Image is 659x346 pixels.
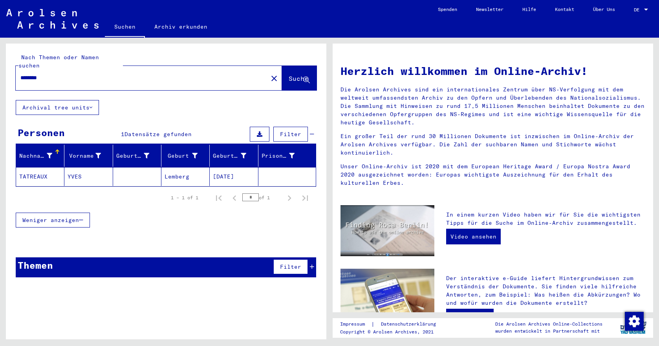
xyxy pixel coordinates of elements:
span: DE [634,7,643,13]
a: Archiv erkunden [145,17,217,36]
mat-cell: Lemberg [161,167,210,186]
mat-header-cell: Vorname [64,145,113,167]
div: Personen [18,126,65,140]
a: Suchen [105,17,145,38]
button: Filter [273,127,308,142]
div: Themen [18,258,53,272]
button: Clear [266,70,282,86]
button: Filter [273,259,308,274]
button: First page [211,190,227,206]
mat-header-cell: Geburt‏ [161,145,210,167]
a: Video ansehen [446,229,501,244]
span: Datensätze gefunden [124,131,192,138]
p: Der interaktive e-Guide liefert Hintergrundwissen zum Verständnis der Dokumente. Sie finden viele... [446,274,645,307]
div: Geburtsname [116,152,149,160]
a: Impressum [340,320,371,328]
div: Geburtsdatum [213,149,258,162]
div: Prisoner # [262,152,295,160]
a: Zum e-Guide [446,309,494,324]
span: Filter [280,131,301,138]
div: Geburt‏ [165,152,198,160]
span: Weniger anzeigen [22,217,79,224]
p: In einem kurzen Video haben wir für Sie die wichtigsten Tipps für die Suche im Online-Archiv zusa... [446,211,645,227]
button: Weniger anzeigen [16,213,90,228]
p: wurden entwickelt in Partnerschaft mit [495,328,602,335]
mat-icon: close [269,74,279,83]
div: | [340,320,445,328]
div: Vorname [68,152,101,160]
img: eguide.jpg [340,269,434,331]
mat-header-cell: Geburtsdatum [210,145,258,167]
p: Copyright © Arolsen Archives, 2021 [340,328,445,335]
div: Geburtsdatum [213,152,246,160]
div: Nachname [19,152,52,160]
div: Vorname [68,149,112,162]
img: yv_logo.png [619,318,648,337]
mat-header-cell: Geburtsname [113,145,161,167]
div: Nachname [19,149,64,162]
button: Previous page [227,190,242,206]
span: Suche [289,75,308,82]
mat-cell: [DATE] [210,167,258,186]
img: video.jpg [340,205,434,256]
p: Die Arolsen Archives Online-Collections [495,321,602,328]
mat-header-cell: Nachname [16,145,64,167]
p: Ein großer Teil der rund 30 Millionen Dokumente ist inzwischen im Online-Archiv der Arolsen Archi... [340,132,645,157]
div: Zustimmung ändern [624,311,643,330]
div: 1 – 1 of 1 [171,194,198,201]
button: Last page [297,190,313,206]
button: Suche [282,66,317,90]
p: Unser Online-Archiv ist 2020 mit dem European Heritage Award / Europa Nostra Award 2020 ausgezeic... [340,162,645,187]
img: Zustimmung ändern [625,312,644,331]
span: Filter [280,263,301,270]
p: Die Arolsen Archives sind ein internationales Zentrum über NS-Verfolgung mit dem weltweit umfasse... [340,86,645,127]
div: Prisoner # [262,149,306,162]
h1: Herzlich willkommen im Online-Archiv! [340,63,645,79]
button: Archival tree units [16,100,99,115]
div: of 1 [242,194,282,201]
span: 1 [121,131,124,138]
mat-cell: TATREAUX [16,167,64,186]
mat-cell: YVES [64,167,113,186]
div: Geburtsname [116,149,161,162]
img: Arolsen_neg.svg [6,9,99,29]
a: Datenschutzerklärung [375,320,445,328]
div: Geburt‏ [165,149,209,162]
mat-label: Nach Themen oder Namen suchen [18,54,99,69]
mat-header-cell: Prisoner # [258,145,316,167]
button: Next page [282,190,297,206]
